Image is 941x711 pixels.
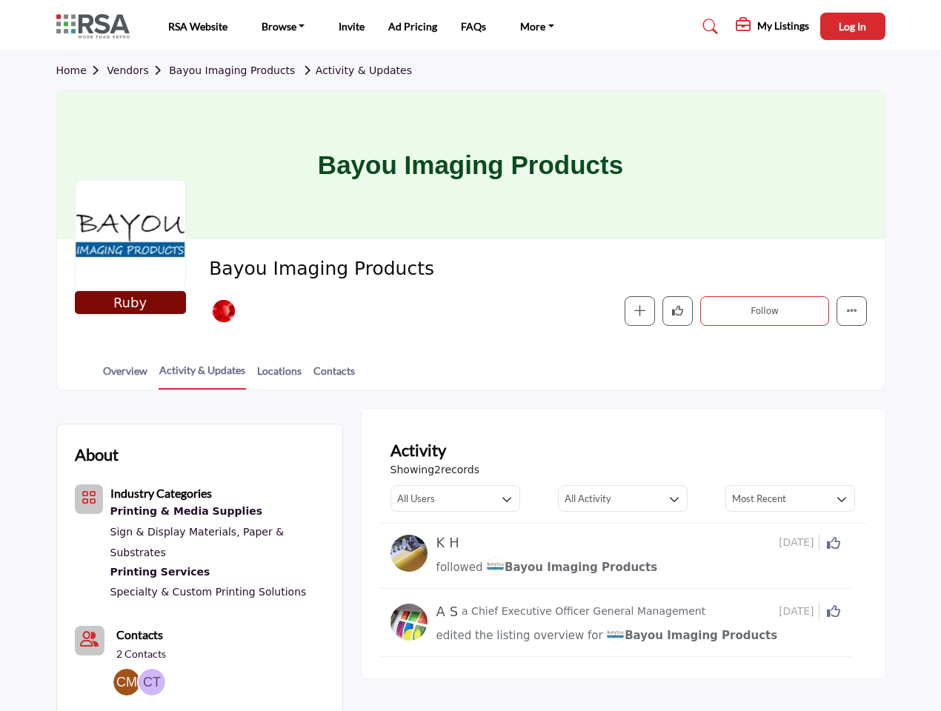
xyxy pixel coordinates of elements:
a: Paper & Substrates [110,526,285,558]
span: Showing records [390,462,479,478]
a: FAQs [461,20,486,33]
button: All Users [390,485,520,512]
img: site Logo [56,14,137,39]
span: edited the listing overview for [436,629,603,642]
a: Locations [256,363,302,389]
button: More details [837,296,867,327]
a: Search [688,15,728,39]
div: A wide range of high-quality paper, films, inks, and specialty materials for 3D printing needs. [110,502,325,521]
img: Connie M. [113,669,140,695]
a: 2 Contacts [116,647,166,661]
span: [DATE] [779,604,819,619]
h2: Activity [390,438,446,462]
a: Specialty & Custom Printing Solutions [110,586,307,598]
a: Sign & Display Materials, [110,526,240,538]
span: Ruby [78,293,183,313]
a: Overview [102,363,148,389]
button: All Activity [558,485,688,512]
span: Bayou Imaging Products [209,257,613,281]
button: Most Recent [725,485,855,512]
img: image [606,625,625,644]
button: Log In [820,13,885,40]
img: Chris T. [139,669,165,695]
h5: A S [436,604,458,620]
a: Ad Pricing [388,20,437,33]
button: Contact-Employee Icon [75,626,104,655]
a: Contacts [116,626,163,644]
i: Click to Like this activity [827,536,840,550]
h1: Bayou Imaging Products [318,91,623,239]
h3: All Activity [565,492,611,505]
h3: All Users [397,492,435,505]
span: Log In [839,20,866,33]
a: Invite [339,20,365,33]
a: Link of redirect to contact page [75,626,104,655]
h5: My Listings [757,19,809,33]
div: Professional printing solutions, including large-format, digital, and offset printing for various... [110,563,325,582]
a: Vendors [107,64,169,76]
a: imageBayou Imaging Products [606,627,777,645]
img: avtar-image [390,604,428,641]
span: followed [436,561,483,574]
b: Industry Categories [110,486,212,500]
span: [DATE] [779,535,819,550]
button: Category Icon [75,484,103,514]
a: Bayou Imaging Products [169,64,295,76]
img: Ruby [213,300,235,322]
b: Contacts [116,627,163,641]
a: Contacts [313,363,356,389]
h5: K H [436,535,459,551]
p: a Chief Executive Officer General Management [462,604,705,619]
h3: Most Recent [732,492,786,505]
h2: About [75,442,119,467]
a: Activity & Updates [299,64,412,76]
img: image [486,557,505,575]
span: 2 [434,464,441,475]
a: Printing Services [110,563,325,582]
span: Bayou Imaging Products [606,629,777,642]
a: imageBayou Imaging Products [486,558,657,577]
div: My Listings [736,18,809,36]
a: RSA Website [168,20,227,33]
a: Home [56,64,107,76]
span: Bayou Imaging Products [486,561,657,574]
a: Industry Categories [110,488,212,500]
a: Browse [251,16,316,37]
i: Click to Like this activity [827,604,840,618]
img: avtar-image [390,535,428,572]
a: Printing & Media Supplies [110,502,325,521]
button: Like [662,296,693,327]
a: Activity & Updates [159,362,246,390]
a: More [510,16,565,37]
button: Follow [700,296,828,326]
